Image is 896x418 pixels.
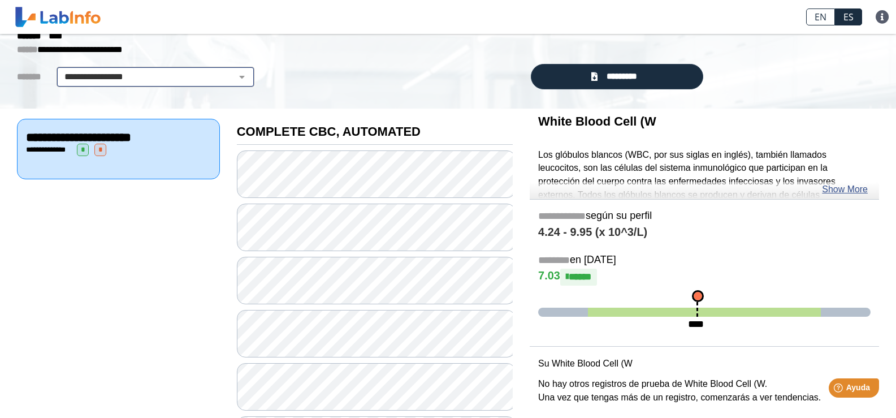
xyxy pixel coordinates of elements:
[538,210,871,223] h5: según su perfil
[538,357,871,370] p: Su White Blood Cell (W
[835,8,862,25] a: ES
[538,114,656,128] b: White Blood Cell (W
[822,183,868,196] a: Show More
[538,269,871,286] h4: 7.03
[538,377,871,404] p: No hay otros registros de prueba de White Blood Cell (W. Una vez que tengas más de un registro, c...
[538,254,871,267] h5: en [DATE]
[795,374,884,406] iframe: Help widget launcher
[538,148,871,311] p: Los glóbulos blancos (WBC, por sus siglas en inglés), también llamados leucocitos, son las célula...
[237,124,421,139] b: COMPLETE CBC, AUTOMATED
[538,226,871,239] h4: 4.24 - 9.95 (x 10^3/L)
[806,8,835,25] a: EN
